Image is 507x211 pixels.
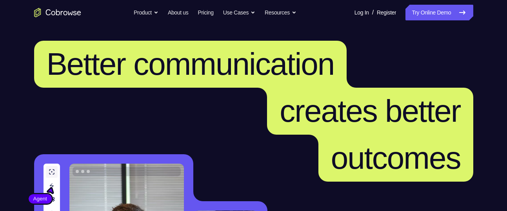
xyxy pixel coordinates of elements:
a: Go to the home page [34,8,81,17]
a: Register [377,5,396,20]
button: Product [134,5,158,20]
span: creates better [280,94,460,128]
a: Try Online Demo [405,5,473,20]
a: Log In [354,5,369,20]
span: Better communication [47,47,334,81]
button: Use Cases [223,5,255,20]
a: About us [168,5,188,20]
button: Resources [265,5,296,20]
span: Agent [29,195,52,203]
span: outcomes [331,141,461,175]
a: Pricing [198,5,213,20]
span: / [372,8,374,17]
